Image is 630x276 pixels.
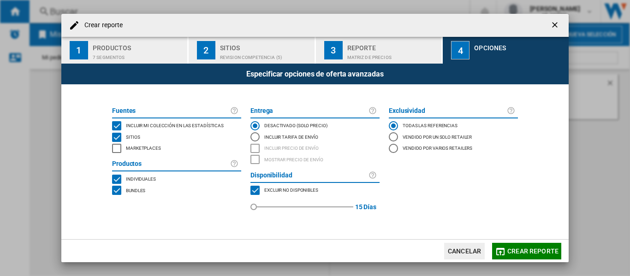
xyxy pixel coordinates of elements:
div: 1 [70,41,88,59]
span: Individuales [126,175,156,182]
ng-md-icon: getI18NText('BUTTONS.CLOSE_DIALOG') [550,20,561,31]
div: Opciones [474,41,565,50]
button: Cancelar [444,243,485,259]
div: Matriz de precios [347,50,438,60]
div: Reporte [347,41,438,50]
span: Bundles [126,187,145,193]
span: Sitios [126,133,140,140]
div: Sitios [220,41,311,50]
md-checkbox: MARKETPLACES [250,185,380,196]
span: Excluir no disponibles [264,186,318,193]
md-radio-button: Vendido por varios retailers [389,143,518,154]
div: 4 [451,41,470,59]
md-checkbox: SITES [112,131,241,143]
label: Productos [112,159,230,170]
button: 4 Opciones [443,37,569,64]
span: Marketplaces [126,144,161,151]
md-radio-button: Incluir tarifa de envío [250,131,380,142]
md-checkbox: MARKETPLACES [112,143,241,154]
label: Disponibilidad [250,170,368,181]
md-radio-button: Todas las referencias [389,120,518,131]
span: Crear reporte [507,247,559,255]
md-radio-button: DESACTIVADO (solo precio) [250,120,380,131]
div: Especificar opciones de oferta avanzadas [61,64,569,84]
div: Productos [93,41,184,50]
md-slider: red [254,196,353,218]
button: Crear reporte [492,243,561,259]
span: Mostrar precio de envío [264,156,323,162]
button: 1 Productos 7 segmentos [61,37,188,64]
div: REVISION COMPETENCIA (5) [220,50,311,60]
md-checkbox: INCLUDE DELIVERY PRICE [250,143,380,154]
label: 15 Días [355,196,376,218]
div: 2 [197,41,215,59]
md-radio-button: Vendido por un solo retailer [389,131,518,142]
label: Exclusividad [389,106,507,117]
md-checkbox: SINGLE [112,173,241,185]
span: Incluir mi colección en las estadísticas [126,122,224,128]
button: 2 Sitios REVISION COMPETENCIA (5) [189,37,315,64]
label: Entrega [250,106,368,117]
md-checkbox: SHOW DELIVERY PRICE [250,154,380,165]
label: Fuentes [112,106,230,117]
span: Incluir precio de envío [264,144,319,151]
div: 7 segmentos [93,50,184,60]
button: 3 Reporte Matriz de precios [316,37,443,64]
md-checkbox: INCLUDE MY SITE [112,120,241,132]
h4: Crear reporte [80,21,123,30]
div: 3 [324,41,343,59]
button: getI18NText('BUTTONS.CLOSE_DIALOG') [547,16,565,35]
md-checkbox: BUNDLES [112,185,241,196]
